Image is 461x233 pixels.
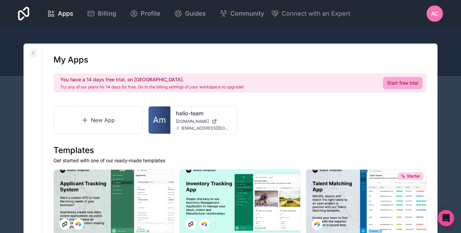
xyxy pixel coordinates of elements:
img: Airtable Logo [202,221,207,227]
span: Apps [58,9,73,18]
a: Start free trial [383,77,422,89]
a: New App [53,106,143,134]
a: [DOMAIN_NAME] [176,119,232,124]
a: Apps [42,6,79,21]
span: Profile [141,9,160,18]
span: Guides [185,9,206,18]
span: Starter [407,173,420,179]
h1: Templates [53,145,427,156]
span: [DOMAIN_NAME] [176,119,209,124]
span: Community [230,9,264,18]
a: Billing [81,6,122,21]
span: Billing [98,9,116,18]
h2: You have a 14 days free trial, on [GEOGRAPHIC_DATA]. [60,76,244,83]
img: Airtable Logo [76,221,81,227]
div: Open Intercom Messenger [438,210,454,226]
span: [EMAIL_ADDRESS][DOMAIN_NAME] [181,126,232,131]
a: Am [149,106,170,134]
span: Connect with an Expert [282,9,350,18]
img: Airtable Logo [314,221,320,227]
h1: My Apps [53,54,88,65]
p: Try any of our plans for 14 days for free. Go to the billing settings of your workspace to upgrade! [60,84,244,90]
a: Guides [169,6,211,21]
p: Get started with one of our ready-made templates [53,157,427,164]
a: Community [214,6,270,21]
a: hello-team [176,109,232,117]
button: Connect with an Expert [271,9,350,18]
span: AC [431,10,439,18]
a: Profile [124,6,166,21]
span: Am [153,115,166,126]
